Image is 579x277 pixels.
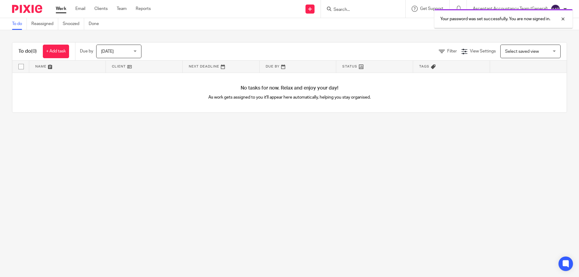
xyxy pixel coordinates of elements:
a: Reassigned [31,18,58,30]
p: As work gets assigned to you it'll appear here automatically, helping you stay organised. [151,94,428,100]
a: To do [12,18,27,30]
a: Email [75,6,85,12]
a: Clients [94,6,108,12]
img: svg%3E [551,4,560,14]
a: Work [56,6,66,12]
a: + Add task [43,45,69,58]
span: [DATE] [101,49,114,54]
img: Pixie [12,5,42,13]
span: View Settings [470,49,496,53]
p: Your password was set successfully. You are now signed in. [440,16,550,22]
a: Reports [136,6,151,12]
span: Select saved view [505,49,539,54]
h1: To do [18,48,37,55]
p: Due by [80,48,93,54]
span: Tags [419,65,429,68]
a: Team [117,6,127,12]
a: Snoozed [63,18,84,30]
span: Filter [447,49,457,53]
span: (0) [31,49,37,54]
h4: No tasks for now. Relax and enjoy your day! [12,85,567,91]
a: Done [89,18,103,30]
